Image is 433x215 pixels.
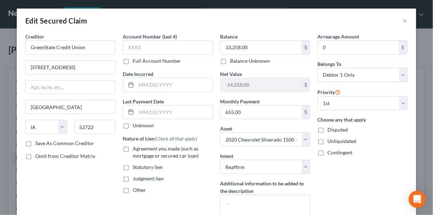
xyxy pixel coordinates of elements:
label: Save As Common Creditor [35,140,94,147]
label: Unknown [133,122,154,129]
label: Balance Unknown [230,57,270,65]
input: 0.00 [220,78,301,92]
input: Enter city... [26,100,115,114]
input: 0.00 [318,41,399,54]
label: Nature of Lien [123,135,197,142]
input: MM/DD/YYYY [136,78,213,92]
span: Judgment lien [133,175,164,181]
span: Creditor [25,34,44,40]
span: Belongs To [317,61,341,67]
span: (Check all that apply) [154,135,197,142]
input: Enter zip... [74,120,116,134]
span: Unliquidated [327,138,356,144]
span: Statutory lien [133,164,163,170]
input: 0.00 [220,106,301,119]
div: Edit Secured Claim [25,16,87,26]
div: $ [301,106,310,119]
span: Disputed [327,127,348,133]
label: Last Payment Date [123,98,164,105]
input: Search creditor by name... [25,40,116,55]
span: Agreement you made (such as mortgage or secured car loan) [133,145,199,159]
label: Date Incurred [123,70,153,78]
span: Omit from Creditor Matrix [35,153,95,159]
button: × [403,16,408,25]
div: $ [399,41,407,54]
span: Contingent [327,149,352,155]
div: $ [301,78,310,92]
label: Full Account Number [133,57,181,65]
label: Additional information to be added to the description [220,180,310,195]
input: 0.00 [220,41,301,54]
input: Enter address... [26,61,115,74]
label: Priority [317,88,341,96]
label: Balance [220,33,238,40]
label: Arrearage Amount [317,33,359,40]
input: MM/DD/YYYY [136,106,213,119]
label: Account Number (last 4) [123,33,177,40]
div: Open Intercom Messenger [409,191,426,208]
label: Net Value [220,70,242,78]
label: Monthly Payment [220,98,260,105]
input: Apt, Suite, etc... [26,81,115,94]
input: XXXX [123,40,213,55]
label: Intent [220,152,233,160]
span: Other [133,187,146,193]
span: Asset [220,126,232,132]
div: $ [301,41,310,54]
label: Choose any that apply [317,116,408,123]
